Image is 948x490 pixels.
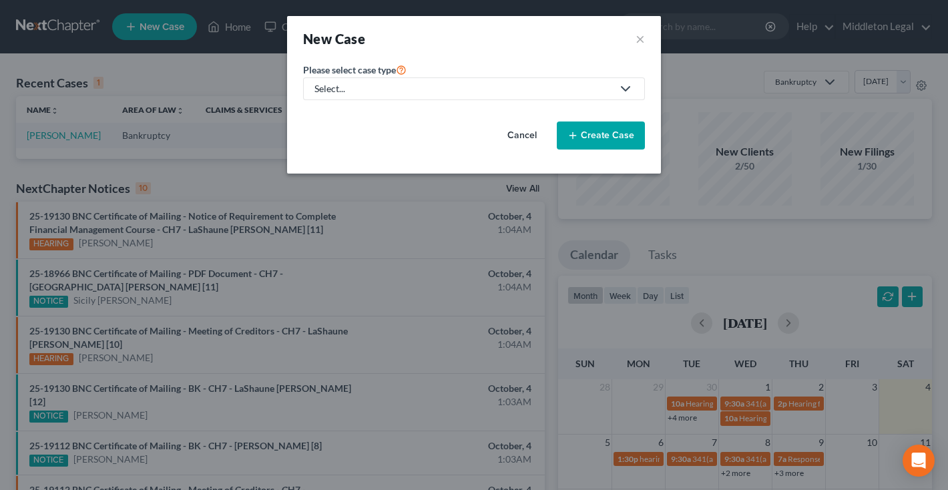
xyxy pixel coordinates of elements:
button: × [636,29,645,48]
button: Cancel [493,122,551,149]
strong: New Case [303,31,365,47]
button: Create Case [557,121,645,150]
div: Select... [314,82,612,95]
div: Open Intercom Messenger [903,445,935,477]
span: Please select case type [303,64,396,75]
